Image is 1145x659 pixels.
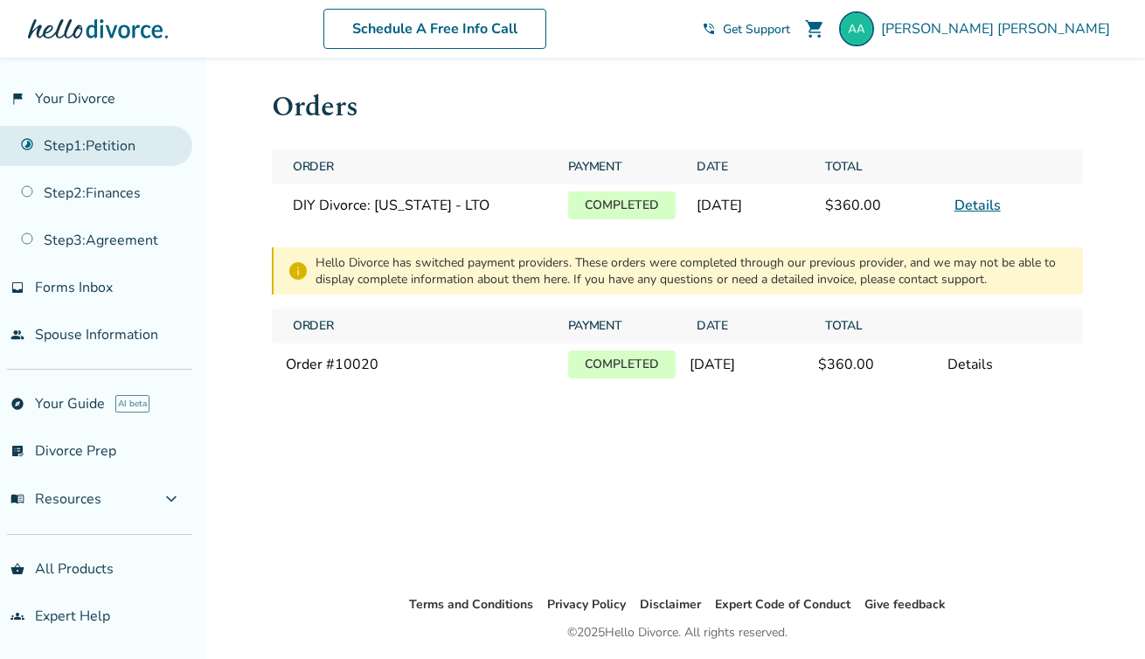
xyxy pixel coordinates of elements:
[115,395,149,413] span: AI beta
[690,309,811,343] span: Date
[286,309,554,343] span: Order
[561,309,683,343] span: Payment
[818,189,940,222] span: $360.00
[561,149,683,184] span: Payment
[818,149,940,184] span: Total
[10,397,24,411] span: explore
[954,196,1001,215] a: Details
[715,596,850,613] a: Expert Code of Conduct
[567,622,788,643] div: © 2025 Hello Divorce. All rights reserved.
[640,594,701,615] li: Disclaimer
[35,278,113,297] span: Forms Inbox
[547,596,626,613] a: Privacy Policy
[804,18,825,39] span: shopping_cart
[288,260,309,281] span: info
[568,191,676,219] p: Completed
[10,562,24,576] span: shopping_basket
[10,489,101,509] span: Resources
[690,149,811,184] span: Date
[10,281,24,295] span: inbox
[409,596,533,613] a: Terms and Conditions
[690,189,811,222] span: [DATE]
[316,254,1069,288] div: Hello Divorce has switched payment providers. These orders were completed through our previous pr...
[10,492,24,506] span: menu_book
[293,196,547,215] span: DIY Divorce: [US_STATE] - LTO
[10,609,24,623] span: groups
[323,9,546,49] a: Schedule A Free Info Call
[568,350,676,378] p: Completed
[881,19,1117,38] span: [PERSON_NAME] [PERSON_NAME]
[161,489,182,510] span: expand_more
[286,355,554,374] div: Order # 10020
[272,86,1083,128] h1: Orders
[947,355,1069,374] div: Details
[839,11,874,46] img: alessio.andreoni@gmail.com
[690,355,811,374] div: [DATE]
[818,309,940,343] span: Total
[286,149,554,184] span: Order
[10,444,24,458] span: list_alt_check
[723,21,790,38] span: Get Support
[864,594,946,615] li: Give feedback
[10,328,24,342] span: people
[702,22,716,36] span: phone_in_talk
[10,92,24,106] span: flag_2
[702,21,790,38] a: phone_in_talkGet Support
[818,355,940,374] div: $ 360.00
[1058,575,1145,659] iframe: Chat Widget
